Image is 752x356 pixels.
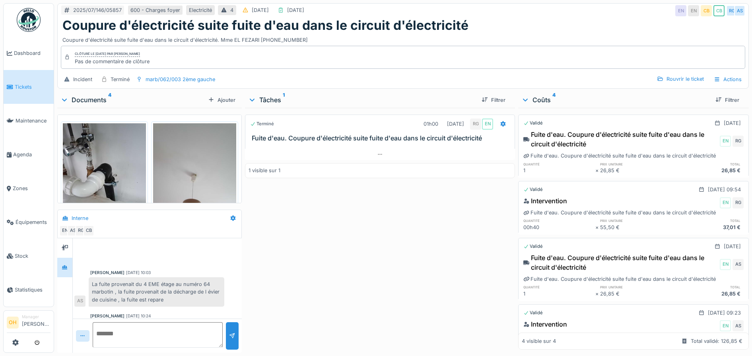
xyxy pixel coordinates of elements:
[22,314,51,331] li: [PERSON_NAME]
[672,167,744,174] div: 26,85 €
[595,224,600,231] div: ×
[72,214,88,222] div: Interne
[712,95,742,105] div: Filtrer
[83,225,94,236] div: CB
[523,130,718,149] div: Fuite d'eau. Coupure d'électricité suite fuite d'eau dans le circuit d'électricité
[146,76,215,83] div: marb/062/003 2ème gauche
[523,120,543,126] div: Validé
[89,277,224,307] div: La fuite provenait du 4 EME étage au numéro 64 marbotin , la fuite provenait de la décharge de l ...
[523,186,543,193] div: Validé
[126,270,151,276] div: [DATE] 10:03
[523,224,595,231] div: 00h40
[73,76,92,83] div: Incident
[672,218,744,223] h6: total
[654,74,707,84] div: Rouvrir le ticket
[688,5,699,16] div: EN
[283,95,285,105] sup: 1
[4,36,54,70] a: Dashboard
[600,224,672,231] div: 55,50 €
[733,259,744,270] div: AS
[733,320,744,331] div: AS
[600,167,672,174] div: 26,85 €
[523,243,543,250] div: Validé
[16,218,51,226] span: Équipements
[523,152,716,160] div: Fuite d'eau. Coupure d'électricité suite fuite d'eau dans le circuit d'électricité
[710,74,745,85] div: Actions
[60,95,205,105] div: Documents
[126,313,151,319] div: [DATE] 10:24
[595,290,600,298] div: ×
[73,6,122,14] div: 2025/07/146/05857
[75,225,86,236] div: RG
[523,196,567,206] div: Intervention
[523,290,595,298] div: 1
[130,6,180,14] div: 600 - Charges foyer
[424,120,438,128] div: 01h00
[67,225,78,236] div: AS
[59,225,70,236] div: EN
[724,119,741,127] div: [DATE]
[15,83,51,91] span: Tickets
[62,33,744,44] div: Coupure d'électricité suite fuite d'eau dans le circuit d'électricité. Mme EL FEZARI [PHONE_NUMBER]
[4,273,54,307] a: Statistiques
[4,104,54,138] a: Maintenance
[250,121,274,127] div: Terminé
[713,5,725,16] div: CB
[522,337,556,345] div: 4 visible sur 4
[521,95,709,105] div: Coûts
[13,151,51,158] span: Agenda
[230,6,233,14] div: 4
[205,95,239,105] div: Ajouter
[482,119,493,130] div: EN
[708,186,741,193] div: [DATE] 09:54
[447,120,464,128] div: [DATE]
[523,275,716,283] div: Fuite d'eau. Coupure d'électricité suite fuite d'eau dans le circuit d'électricité
[720,259,731,270] div: EN
[720,136,731,147] div: EN
[189,6,212,14] div: Electricité
[691,337,742,345] div: Total validé: 126,85 €
[153,123,236,234] img: 1wq62g2lpcvkcbnh1nrzdwrcobeg
[733,136,744,147] div: RG
[108,95,111,105] sup: 4
[726,5,737,16] div: RG
[249,167,280,174] div: 1 visible sur 1
[724,243,741,250] div: [DATE]
[252,134,512,142] h3: Fuite d'eau. Coupure d'électricité suite fuite d'eau dans le circuit d'électricité
[523,284,595,290] h6: quantité
[470,119,481,130] div: RG
[111,76,130,83] div: Terminé
[62,18,468,33] h1: Coupure d'électricité suite fuite d'eau dans le circuit d'électricité
[523,309,543,316] div: Validé
[672,290,744,298] div: 26,85 €
[15,252,51,260] span: Stock
[90,313,124,319] div: [PERSON_NAME]
[523,209,716,216] div: Fuite d'eau. Coupure d'électricité suite fuite d'eau dans le circuit d'électricité
[4,138,54,171] a: Agenda
[672,224,744,231] div: 37,01 €
[15,286,51,294] span: Statistiques
[708,309,741,317] div: [DATE] 09:23
[733,197,744,208] div: RG
[523,161,595,167] h6: quantité
[600,284,672,290] h6: prix unitaire
[523,218,595,223] h6: quantité
[600,161,672,167] h6: prix unitaire
[4,239,54,273] a: Stock
[4,171,54,205] a: Zones
[478,95,509,105] div: Filtrer
[600,218,672,223] h6: prix unitaire
[90,270,124,276] div: [PERSON_NAME]
[552,95,556,105] sup: 4
[17,8,41,32] img: Badge_color-CXgf-gQk.svg
[701,5,712,16] div: CB
[523,253,718,272] div: Fuite d'eau. Coupure d'électricité suite fuite d'eau dans le circuit d'électricité
[14,49,51,57] span: Dashboard
[720,197,731,208] div: EN
[734,5,745,16] div: AS
[252,6,269,14] div: [DATE]
[7,317,19,329] li: OH
[75,58,150,65] div: Pas de commentaire de clôture
[63,123,146,234] img: x2cy3kts3u4r0e8neylym0l1wpss
[4,205,54,239] a: Équipements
